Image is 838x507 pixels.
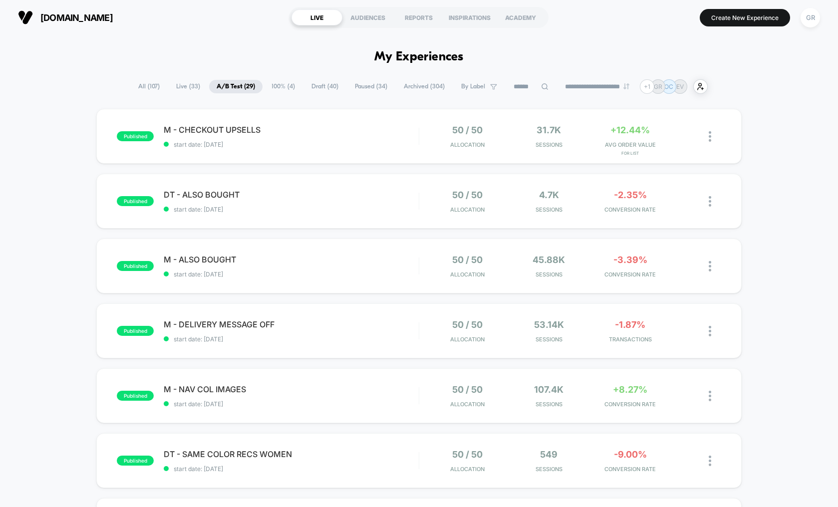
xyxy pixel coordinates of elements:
span: start date: [DATE] [164,465,419,473]
span: published [117,196,154,206]
span: start date: [DATE] [164,206,419,213]
span: Allocation [450,141,485,148]
span: start date: [DATE] [164,335,419,343]
p: EV [676,83,684,90]
span: 4.7k [539,190,559,200]
span: CONVERSION RATE [592,466,668,473]
h1: My Experiences [374,50,464,64]
span: Sessions [511,206,587,213]
span: CONVERSION RATE [592,271,668,278]
span: start date: [DATE] [164,141,419,148]
div: REPORTS [393,9,444,25]
span: start date: [DATE] [164,270,419,278]
img: close [709,326,711,336]
span: Paused ( 34 ) [347,80,395,93]
span: Draft ( 40 ) [304,80,346,93]
span: -3.39% [613,254,647,265]
div: LIVE [291,9,342,25]
span: Allocation [450,271,485,278]
span: All ( 107 ) [131,80,167,93]
div: GR [801,8,820,27]
span: Sessions [511,401,587,408]
span: Sessions [511,271,587,278]
span: 549 [540,449,558,460]
span: TRANSACTIONS [592,336,668,343]
span: 50 / 50 [452,449,483,460]
div: INSPIRATIONS [444,9,495,25]
span: 50 / 50 [452,190,483,200]
span: CONVERSION RATE [592,206,668,213]
img: close [709,261,711,271]
div: ACADEMY [495,9,546,25]
span: A/B Test ( 29 ) [209,80,263,93]
span: M - ALSO BOUGHT [164,254,419,264]
span: Sessions [511,466,587,473]
div: AUDIENCES [342,9,393,25]
span: 50 / 50 [452,384,483,395]
div: + 1 [640,79,654,94]
span: -1.87% [615,319,645,330]
span: 50 / 50 [452,319,483,330]
span: start date: [DATE] [164,400,419,408]
span: Allocation [450,401,485,408]
span: -2.35% [614,190,647,200]
span: Sessions [511,141,587,148]
img: close [709,196,711,207]
span: published [117,131,154,141]
span: -9.00% [614,449,647,460]
button: GR [798,7,823,28]
span: published [117,326,154,336]
span: Live ( 33 ) [169,80,208,93]
span: [DOMAIN_NAME] [40,12,113,23]
span: 31.7k [537,125,561,135]
span: Allocation [450,336,485,343]
span: Allocation [450,466,485,473]
span: published [117,456,154,466]
span: AVG ORDER VALUE [592,141,668,148]
p: OC [664,83,673,90]
span: 45.88k [533,254,565,265]
img: close [709,391,711,401]
span: By Label [461,83,485,90]
span: 53.14k [534,319,564,330]
span: +12.44% [610,125,650,135]
span: 50 / 50 [452,125,483,135]
span: +8.27% [613,384,647,395]
span: 50 / 50 [452,254,483,265]
button: Create New Experience [700,9,790,26]
span: M - CHECKOUT UPSELLS [164,125,419,135]
span: published [117,261,154,271]
span: M - DELIVERY MESSAGE OFF [164,319,419,329]
span: DT - ALSO BOUGHT [164,190,419,200]
img: close [709,131,711,142]
span: 107.4k [534,384,563,395]
span: Archived ( 304 ) [396,80,452,93]
img: Visually logo [18,10,33,25]
span: for LIST [592,151,668,156]
img: close [709,456,711,466]
span: Allocation [450,206,485,213]
span: CONVERSION RATE [592,401,668,408]
span: M - NAV COL IMAGES [164,384,419,394]
span: 100% ( 4 ) [264,80,302,93]
img: end [623,83,629,89]
span: published [117,391,154,401]
button: [DOMAIN_NAME] [15,9,116,25]
span: Sessions [511,336,587,343]
p: GR [654,83,662,90]
span: DT - SAME COLOR RECS WOMEN [164,449,419,459]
